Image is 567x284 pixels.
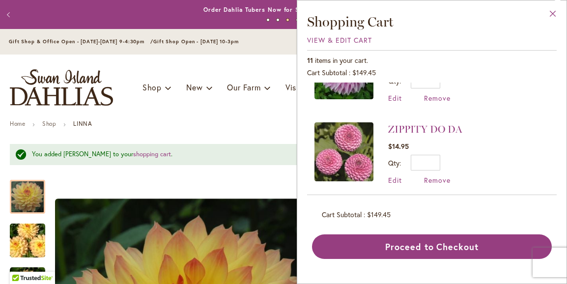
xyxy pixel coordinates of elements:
[352,68,376,77] span: $149.45
[388,123,462,135] a: ZIPPITY DO DA
[276,18,280,22] button: 2 of 4
[10,214,55,257] div: LINNA
[388,175,402,185] a: Edit
[10,170,55,214] div: LINNA
[186,82,202,92] span: New
[286,18,289,22] button: 3 of 4
[315,56,368,65] span: items in your cart.
[73,120,92,127] strong: LINNA
[367,210,391,219] span: $149.45
[9,38,153,45] span: Gift Shop & Office Open - [DATE]-[DATE] 9-4:30pm /
[388,93,402,103] a: Edit
[388,158,401,168] label: Qty
[32,150,528,159] div: You added [PERSON_NAME] to your .
[285,82,314,92] span: Visit Us
[7,249,35,277] iframe: Launch Accessibility Center
[266,18,270,22] button: 1 of 4
[312,234,552,259] button: Proceed to Checkout
[296,18,299,22] button: 4 of 4
[322,210,362,219] span: Cart Subtotal
[314,122,373,185] a: ZIPPITY DO DA
[10,120,25,127] a: Home
[153,38,239,45] span: Gift Shop Open - [DATE] 10-3pm
[388,142,409,151] span: $14.95
[424,93,451,103] a: Remove
[307,68,347,77] span: Cart Subtotal
[203,6,364,13] a: Order Dahlia Tubers Now for Spring 2026 Delivery!
[307,13,394,30] span: Shopping Cart
[227,82,260,92] span: Our Farm
[307,56,313,65] span: 11
[424,175,451,185] a: Remove
[307,35,372,45] a: View & Edit Cart
[314,122,373,181] img: ZIPPITY DO DA
[10,69,113,106] a: store logo
[133,150,171,158] a: shopping cart
[142,82,162,92] span: Shop
[42,120,56,127] a: Shop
